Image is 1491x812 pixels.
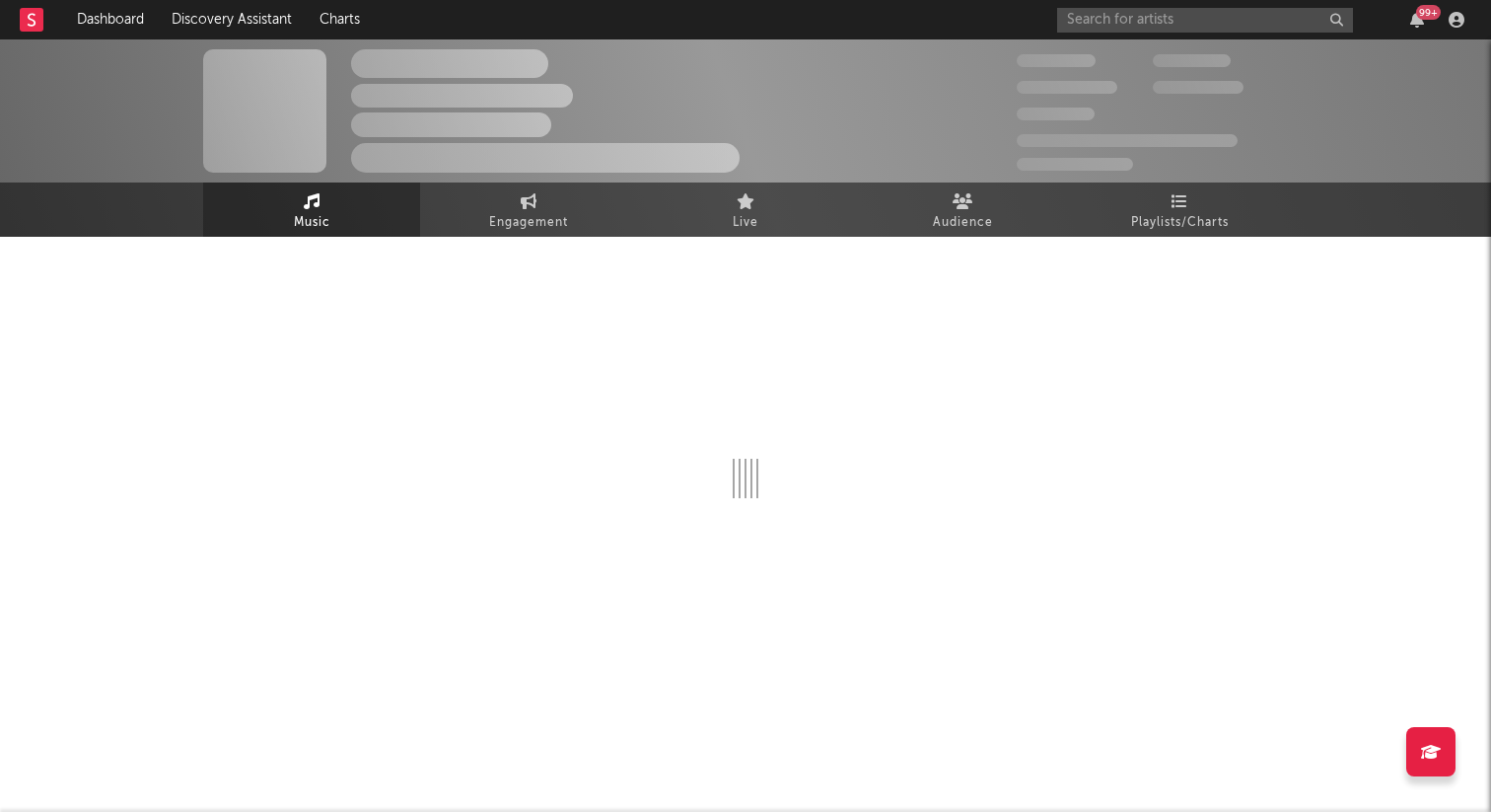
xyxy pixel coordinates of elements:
span: Engagement [489,211,568,235]
span: 100,000 [1153,54,1231,67]
span: Live [733,211,758,235]
button: 99+ [1410,12,1424,28]
a: Audience [854,183,1071,237]
span: Jump Score: 85.0 [1017,158,1133,171]
a: Live [637,183,854,237]
span: 50,000,000 [1017,81,1117,94]
span: Playlists/Charts [1131,211,1229,235]
div: 99 + [1416,5,1441,20]
span: Audience [933,211,993,235]
a: Engagement [420,183,637,237]
a: Music [203,183,420,237]
span: 50,000,000 Monthly Listeners [1017,134,1238,147]
span: 1,000,000 [1153,81,1243,94]
span: 300,000 [1017,54,1096,67]
span: Music [294,211,330,235]
input: Search for artists [1057,8,1353,33]
a: Playlists/Charts [1071,183,1288,237]
span: 100,000 [1017,108,1095,120]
